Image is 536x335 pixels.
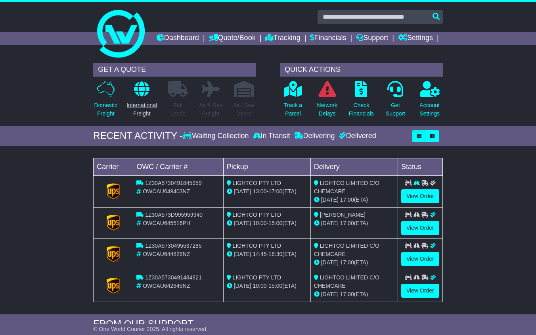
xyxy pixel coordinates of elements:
span: [DATE] [234,220,251,226]
div: - (ETA) [227,282,307,290]
span: 10:00 [253,283,267,289]
a: Financials [310,32,346,45]
p: Air & Sea Freight [199,101,222,118]
a: DomesticFreight [94,81,118,122]
span: 13:00 [253,188,267,194]
div: FROM OUR SUPPORT [93,318,442,330]
div: (ETA) [314,258,394,267]
a: Settings [398,32,433,45]
p: Account Settings [419,101,440,118]
span: 1Z30A5730495537285 [145,243,201,249]
p: Track a Parcel [284,101,302,118]
div: QUICK ACTIONS [280,63,443,77]
span: LIGHTCO PTY LTD [233,212,281,218]
span: 1Z30A5730491484821 [145,274,201,281]
span: 17:00 [340,196,354,203]
a: Dashboard [157,32,199,45]
span: 1Z30A573D995959940 [145,212,203,218]
div: Delivering [292,132,337,141]
p: Domestic Freight [94,101,117,118]
span: OWCAU642645NZ [143,283,190,289]
span: LIGHTCO PTY LTD [233,180,281,186]
img: GetCarrierServiceLogo [107,183,120,199]
span: 16:30 [268,251,282,257]
a: GetSupport [385,81,406,122]
a: CheckFinancials [348,81,374,122]
a: View Order [401,252,439,266]
span: [DATE] [321,220,339,226]
td: OWC / Carrier # [133,158,223,175]
p: Air / Sea Depot [233,101,255,118]
span: [DATE] [321,291,339,297]
span: [DATE] [234,251,251,257]
div: In Transit [251,132,292,141]
a: Track aParcel [283,81,302,122]
a: Support [356,32,388,45]
a: NetworkDelays [317,81,338,122]
p: Full Loads [168,101,188,118]
a: Quote/Book [209,32,256,45]
span: OWCAU644828NZ [143,251,190,257]
span: LIGHTCO LIMITED C/O CHEMCARE [314,180,379,194]
span: OWCAU649403NZ [143,188,190,194]
img: GetCarrierServiceLogo [107,246,120,262]
div: Delivered [337,132,376,141]
span: 15:00 [268,283,282,289]
span: [DATE] [234,188,251,194]
a: InternationalFreight [126,81,157,122]
div: (ETA) [314,196,394,204]
a: View Order [401,189,439,203]
div: RECENT ACTIVITY - [93,130,183,142]
span: OWCAU645516PH [143,220,190,226]
td: Carrier [94,158,133,175]
p: Check Financials [349,101,374,118]
span: 17:00 [340,259,354,266]
div: GET A QUOTE [93,63,256,77]
span: 1Z30A5730491845959 [145,180,201,186]
img: GetCarrierServiceLogo [107,215,120,231]
td: Pickup [223,158,310,175]
span: 15:00 [268,220,282,226]
span: 14:45 [253,251,267,257]
img: GetCarrierServiceLogo [107,278,120,294]
div: - (ETA) [227,187,307,196]
div: - (ETA) [227,250,307,258]
p: Get Support [386,101,405,118]
td: Status [398,158,442,175]
span: © One World Courier 2025. All rights reserved. [93,326,208,332]
a: Tracking [265,32,300,45]
span: LIGHTCO LIMITED C/O CHEMCARE [314,243,379,257]
a: View Order [401,284,439,298]
span: 17:00 [340,291,354,297]
span: LIGHTCO LIMITED C/O CHEMCARE [314,274,379,289]
span: 17:00 [340,220,354,226]
div: - (ETA) [227,219,307,227]
td: Delivery [310,158,398,175]
span: [DATE] [321,259,339,266]
a: View Order [401,221,439,235]
span: [PERSON_NAME] [320,212,366,218]
span: 10:00 [253,220,267,226]
a: AccountSettings [419,81,440,122]
span: 17:00 [268,188,282,194]
span: LIGHTCO PTY LTD [233,243,281,249]
span: [DATE] [321,196,339,203]
div: (ETA) [314,219,394,227]
span: [DATE] [234,283,251,289]
div: Waiting Collection [183,132,251,141]
div: (ETA) [314,290,394,298]
p: Network Delays [317,101,337,118]
span: LIGHTCO PTY LTD [233,274,281,281]
p: International Freight [126,101,157,118]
